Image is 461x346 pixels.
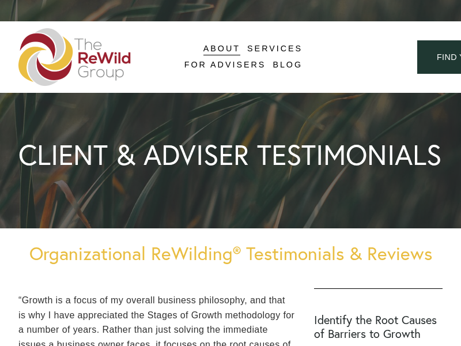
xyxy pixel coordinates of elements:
[18,141,441,169] h2: CLIENT & ADVISER TESTIMONIALS
[18,295,22,305] span: “
[203,42,240,57] span: About
[18,28,131,86] img: The ReWild Group
[18,243,443,264] h1: Organizational ReWilding® Testimonials & Reviews
[247,42,303,57] span: Services
[247,40,303,57] a: folder dropdown
[314,313,443,340] h2: Identify the Root Causes of Barriers to Growth
[203,40,240,57] a: folder dropdown
[273,57,303,74] a: Blog
[184,57,266,74] a: For Advisers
